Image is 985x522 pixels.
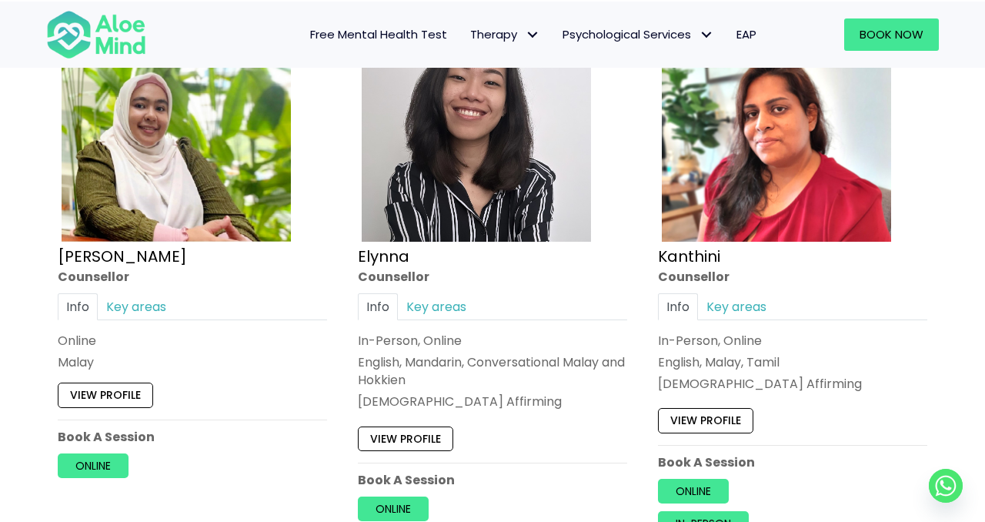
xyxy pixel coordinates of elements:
[58,246,187,267] a: [PERSON_NAME]
[459,18,551,51] a: TherapyTherapy: submenu
[362,12,591,242] img: Elynna Counsellor
[658,268,927,286] div: Counsellor
[470,26,539,42] span: Therapy
[521,23,543,45] span: Therapy: submenu
[58,383,153,407] a: View profile
[658,453,927,471] p: Book A Session
[658,375,927,393] div: [DEMOGRAPHIC_DATA] Affirming
[358,268,627,286] div: Counsellor
[58,268,327,286] div: Counsellor
[58,453,129,478] a: Online
[736,26,756,42] span: EAP
[695,23,717,45] span: Psychological Services: submenu
[358,471,627,489] p: Book A Session
[299,18,459,51] a: Free Mental Health Test
[662,12,891,242] img: Kanthini-profile
[658,409,753,433] a: View profile
[358,393,627,411] div: [DEMOGRAPHIC_DATA] Affirming
[358,353,627,389] p: English, Mandarin, Conversational Malay and Hokkien
[58,428,327,446] p: Book A Session
[551,18,725,51] a: Psychological ServicesPsychological Services: submenu
[46,9,146,60] img: Aloe mind Logo
[658,353,927,371] p: English, Malay, Tamil
[358,497,429,521] a: Online
[658,246,720,267] a: Kanthini
[358,427,453,451] a: View profile
[62,12,291,242] img: Shaheda Counsellor
[358,332,627,350] div: In-Person, Online
[563,26,713,42] span: Psychological Services
[658,332,927,350] div: In-Person, Online
[844,18,939,51] a: Book Now
[725,18,768,51] a: EAP
[358,293,398,320] a: Info
[929,469,963,503] a: Whatsapp
[698,293,775,320] a: Key areas
[58,353,327,371] p: Malay
[358,246,409,267] a: Elynna
[310,26,447,42] span: Free Mental Health Test
[98,293,175,320] a: Key areas
[658,293,698,320] a: Info
[398,293,475,320] a: Key areas
[58,332,327,350] div: Online
[658,479,729,504] a: Online
[860,26,923,42] span: Book Now
[58,293,98,320] a: Info
[166,18,768,51] nav: Menu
